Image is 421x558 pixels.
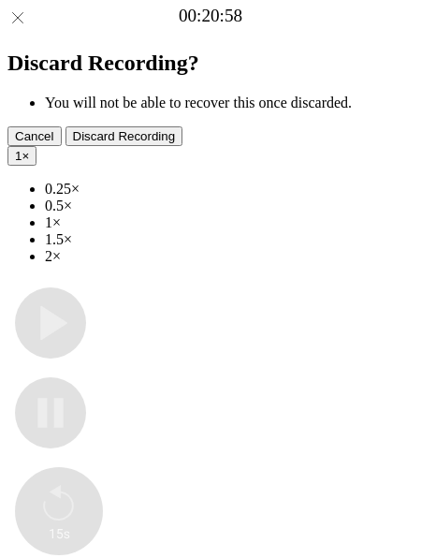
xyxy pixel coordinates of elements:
[45,231,414,248] li: 1.5×
[45,181,414,198] li: 0.25×
[179,6,242,26] a: 00:20:58
[45,198,414,214] li: 0.5×
[7,126,62,146] button: Cancel
[45,214,414,231] li: 1×
[7,146,36,166] button: 1×
[45,248,414,265] li: 2×
[7,51,414,76] h2: Discard Recording?
[15,149,22,163] span: 1
[65,126,183,146] button: Discard Recording
[45,95,414,111] li: You will not be able to recover this once discarded.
